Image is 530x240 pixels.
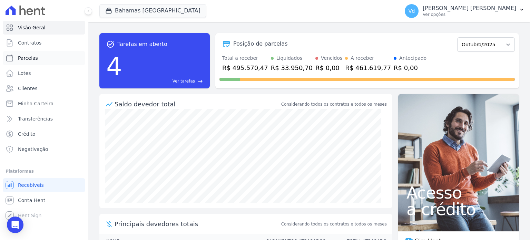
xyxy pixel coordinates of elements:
a: Parcelas [3,51,85,65]
a: Lotes [3,66,85,80]
span: Considerando todos os contratos e todos os meses [281,221,387,227]
div: 4 [106,48,122,84]
span: Parcelas [18,55,38,61]
div: Antecipado [399,55,426,62]
span: Visão Geral [18,24,46,31]
div: Open Intercom Messenger [7,217,23,233]
a: Recebíveis [3,178,85,192]
button: Vd [PERSON_NAME] [PERSON_NAME] Ver opções [399,1,530,21]
span: Negativação [18,146,48,153]
a: Crédito [3,127,85,141]
button: Bahamas [GEOGRAPHIC_DATA] [99,4,206,17]
span: Minha Carteira [18,100,53,107]
span: task_alt [106,40,115,48]
span: Crédito [18,131,36,137]
span: Tarefas em aberto [117,40,167,48]
div: Liquidados [276,55,303,62]
span: a crédito [406,201,511,218]
a: Ver tarefas east [125,78,203,84]
div: R$ 0,00 [394,63,426,73]
a: Minha Carteira [3,97,85,111]
span: Contratos [18,39,41,46]
span: Transferências [18,115,53,122]
a: Contratos [3,36,85,50]
span: Lotes [18,70,31,77]
a: Conta Hent [3,193,85,207]
div: R$ 33.950,70 [271,63,313,73]
span: Vd [409,9,415,13]
span: Acesso [406,184,511,201]
a: Visão Geral [3,21,85,35]
div: Total a receber [222,55,268,62]
span: Ver tarefas [173,78,195,84]
a: Clientes [3,81,85,95]
span: Clientes [18,85,37,92]
a: Transferências [3,112,85,126]
div: Saldo devedor total [115,99,280,109]
p: Ver opções [423,12,516,17]
div: A receber [351,55,374,62]
span: Conta Hent [18,197,45,204]
div: Considerando todos os contratos e todos os meses [281,101,387,107]
div: Vencidos [321,55,342,62]
div: R$ 0,00 [315,63,342,73]
div: R$ 461.619,77 [345,63,391,73]
span: Principais devedores totais [115,219,280,229]
span: east [198,79,203,84]
div: Plataformas [6,167,82,175]
span: Recebíveis [18,182,44,189]
a: Negativação [3,142,85,156]
p: [PERSON_NAME] [PERSON_NAME] [423,5,516,12]
div: R$ 495.570,47 [222,63,268,73]
div: Posição de parcelas [233,40,288,48]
